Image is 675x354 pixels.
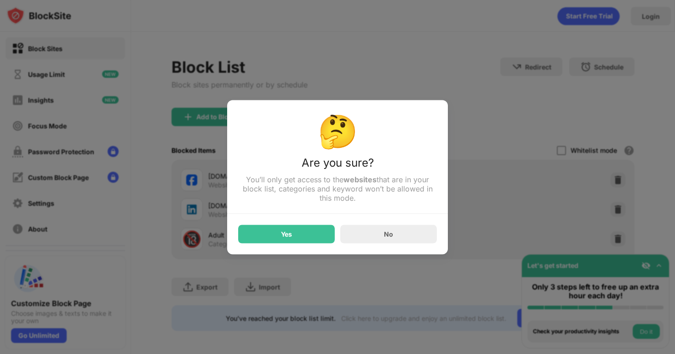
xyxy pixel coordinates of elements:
div: Are you sure? [238,156,437,174]
div: No [384,230,393,238]
div: 🤔 [238,111,437,150]
div: Yes [281,230,292,238]
div: You’ll only get access to the that are in your block list, categories and keyword won’t be allowe... [238,174,437,202]
strong: websites [343,174,377,184]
